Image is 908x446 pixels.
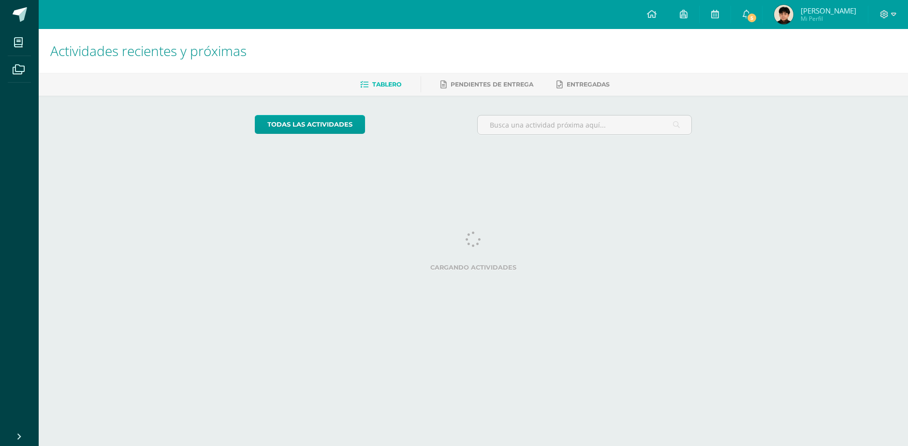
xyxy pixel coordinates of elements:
[255,115,365,134] a: todas las Actividades
[801,6,856,15] span: [PERSON_NAME]
[372,81,401,88] span: Tablero
[747,13,757,23] span: 5
[451,81,533,88] span: Pendientes de entrega
[567,81,610,88] span: Entregadas
[360,77,401,92] a: Tablero
[478,115,692,134] input: Busca una actividad próxima aquí...
[557,77,610,92] a: Entregadas
[255,264,692,271] label: Cargando actividades
[801,14,856,23] span: Mi Perfil
[50,42,247,60] span: Actividades recientes y próximas
[440,77,533,92] a: Pendientes de entrega
[774,5,793,24] img: df962ed01f737edf80b9344964ad4743.png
